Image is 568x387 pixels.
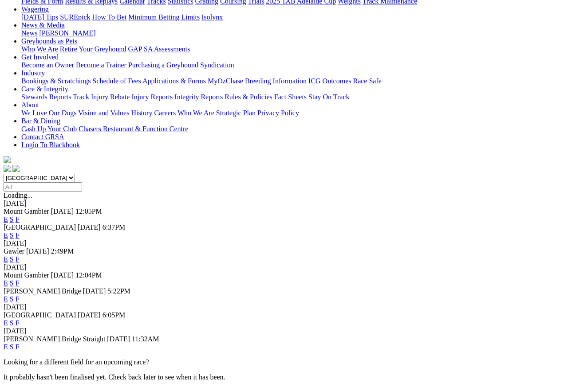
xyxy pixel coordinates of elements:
div: Care & Integrity [21,93,564,101]
a: Injury Reports [131,93,173,101]
a: Who We Are [177,109,214,117]
a: Industry [21,69,45,77]
a: E [4,343,8,351]
a: Greyhounds as Pets [21,37,77,45]
a: F [16,231,20,239]
a: SUREpick [60,13,90,21]
a: Contact GRSA [21,133,64,141]
a: Bookings & Scratchings [21,77,91,85]
a: Become a Trainer [76,61,126,69]
a: F [16,255,20,263]
a: Cash Up Your Club [21,125,77,133]
a: E [4,231,8,239]
span: Mount Gambier [4,271,49,279]
a: E [4,319,8,327]
partial: It probably hasn't been finalised yet. Check back later to see when it has been. [4,373,225,381]
a: [DATE] Tips [21,13,58,21]
span: [DATE] [83,287,106,295]
input: Select date [4,182,82,192]
span: [DATE] [78,223,101,231]
a: Privacy Policy [257,109,299,117]
a: E [4,295,8,303]
a: Vision and Values [78,109,129,117]
img: logo-grsa-white.png [4,156,11,163]
a: Stay On Track [308,93,349,101]
a: S [10,279,14,287]
span: [DATE] [51,271,74,279]
a: Syndication [200,61,234,69]
span: [DATE] [78,311,101,319]
a: Chasers Restaurant & Function Centre [79,125,188,133]
a: F [16,279,20,287]
a: News [21,29,37,37]
img: facebook.svg [4,165,11,172]
a: S [10,343,14,351]
span: Loading... [4,192,32,199]
a: Applications & Forms [142,77,206,85]
span: 5:22PM [107,287,130,295]
a: Integrity Reports [174,93,223,101]
span: 6:05PM [103,311,126,319]
span: 2:49PM [51,247,74,255]
div: About [21,109,564,117]
a: Strategic Plan [216,109,256,117]
a: Track Injury Rebate [73,93,130,101]
span: 11:32AM [132,335,159,343]
a: Care & Integrity [21,85,68,93]
span: Mount Gambier [4,207,49,215]
a: E [4,255,8,263]
a: F [16,343,20,351]
a: Breeding Information [245,77,307,85]
p: Looking for a different field for an upcoming race? [4,358,564,366]
a: Fact Sheets [274,93,307,101]
span: [DATE] [26,247,49,255]
a: Stewards Reports [21,93,71,101]
a: News & Media [21,21,65,29]
span: 12:05PM [75,207,102,215]
a: E [4,215,8,223]
div: Greyhounds as Pets [21,45,564,53]
div: Get Involved [21,61,564,69]
a: About [21,101,39,109]
a: Login To Blackbook [21,141,80,149]
div: [DATE] [4,263,564,271]
a: We Love Our Dogs [21,109,76,117]
div: [DATE] [4,199,564,207]
a: Purchasing a Greyhound [128,61,198,69]
div: Wagering [21,13,564,21]
div: Bar & Dining [21,125,564,133]
span: [PERSON_NAME] Bridge Straight [4,335,105,343]
a: GAP SA Assessments [128,45,190,53]
a: Retire Your Greyhound [60,45,126,53]
a: Who We Are [21,45,58,53]
a: F [16,295,20,303]
a: [PERSON_NAME] [39,29,95,37]
a: S [10,319,14,327]
a: Careers [154,109,176,117]
span: [DATE] [51,207,74,215]
span: [DATE] [107,335,130,343]
span: [GEOGRAPHIC_DATA] [4,223,76,231]
a: Wagering [21,5,49,13]
a: F [16,215,20,223]
a: Get Involved [21,53,59,61]
a: Schedule of Fees [92,77,141,85]
a: Minimum Betting Limits [128,13,200,21]
div: News & Media [21,29,564,37]
a: S [10,255,14,263]
img: twitter.svg [12,165,20,172]
div: [DATE] [4,303,564,311]
span: [GEOGRAPHIC_DATA] [4,311,76,319]
a: S [10,215,14,223]
div: [DATE] [4,327,564,335]
a: E [4,279,8,287]
div: [DATE] [4,239,564,247]
span: 12:04PM [75,271,102,279]
a: S [10,295,14,303]
a: Bar & Dining [21,117,60,125]
a: How To Bet [92,13,127,21]
a: Race Safe [353,77,381,85]
a: Isolynx [201,13,223,21]
span: [PERSON_NAME] Bridge [4,287,81,295]
span: 6:37PM [103,223,126,231]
